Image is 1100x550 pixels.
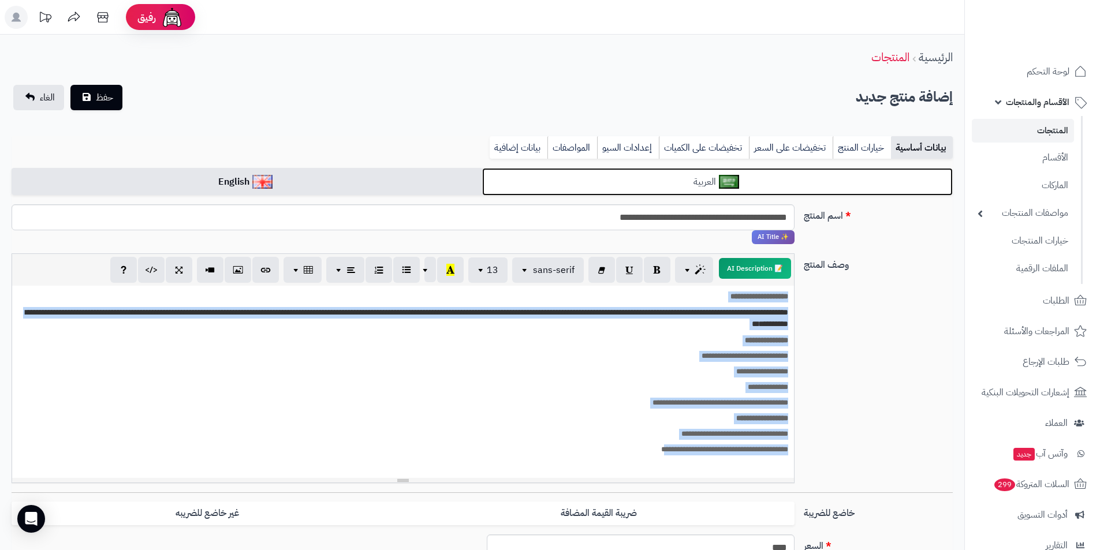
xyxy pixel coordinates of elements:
a: الغاء [13,85,64,110]
a: أدوات التسويق [972,501,1093,529]
a: المراجعات والأسئلة [972,317,1093,345]
a: لوحة التحكم [972,58,1093,85]
a: تخفيضات على السعر [749,136,833,159]
span: رفيق [137,10,156,24]
a: إعدادات السيو [597,136,659,159]
a: خيارات المنتج [833,136,891,159]
a: المنتجات [972,119,1074,143]
span: جديد [1013,448,1035,461]
span: العملاء [1045,415,1068,431]
a: بيانات أساسية [891,136,953,159]
span: إشعارات التحويلات البنكية [982,384,1069,401]
span: الغاء [40,91,55,104]
h2: إضافة منتج جديد [856,85,953,109]
a: بيانات إضافية [490,136,547,159]
a: إشعارات التحويلات البنكية [972,379,1093,406]
span: 13 [487,263,498,277]
span: الطلبات [1043,293,1069,309]
a: مواصفات المنتجات [972,201,1074,226]
a: تخفيضات على الكميات [659,136,749,159]
label: اسم المنتج [799,204,957,223]
a: المنتجات [871,48,909,66]
button: حفظ [70,85,122,110]
a: وآتس آبجديد [972,440,1093,467]
a: الماركات [972,173,1074,198]
span: المراجعات والأسئلة [1004,323,1069,339]
a: English [12,168,482,196]
span: انقر لاستخدام رفيقك الذكي [752,230,795,244]
button: 13 [468,257,508,283]
a: طلبات الإرجاع [972,348,1093,376]
a: المواصفات [547,136,597,159]
a: الرئيسية [919,48,953,66]
span: وآتس آب [1012,446,1068,462]
label: وصف المنتج [799,253,957,272]
span: sans-serif [533,263,575,277]
div: Open Intercom Messenger [17,505,45,533]
a: الأقسام [972,145,1074,170]
img: English [252,175,273,189]
span: الأقسام والمنتجات [1006,94,1069,110]
span: السلات المتروكة [993,476,1069,492]
button: 📝 AI Description [719,258,791,279]
img: العربية [719,175,739,189]
span: طلبات الإرجاع [1023,354,1069,370]
a: العربية [482,168,953,196]
a: تحديثات المنصة [31,6,59,32]
a: العملاء [972,409,1093,437]
span: لوحة التحكم [1027,63,1069,80]
a: خيارات المنتجات [972,229,1074,253]
label: ضريبة القيمة المضافة [403,502,795,525]
img: ai-face.png [161,6,184,29]
a: الملفات الرقمية [972,256,1074,281]
span: أدوات التسويق [1017,507,1068,523]
a: السلات المتروكة299 [972,470,1093,498]
label: غير خاضع للضريبه [12,502,403,525]
a: الطلبات [972,287,1093,315]
label: خاضع للضريبة [799,502,957,520]
span: حفظ [96,91,113,104]
button: sans-serif [512,257,584,283]
span: 299 [994,478,1015,491]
